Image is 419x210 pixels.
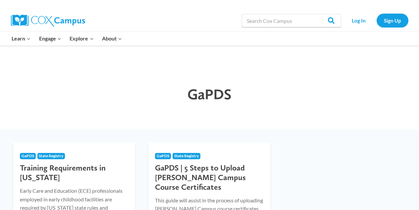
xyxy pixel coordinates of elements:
[70,34,93,43] span: Explore
[22,153,34,158] span: GaPDS
[39,153,63,158] span: State Registry
[155,163,264,192] h3: GaPDS | 5 Steps to Upload [PERSON_NAME] Campus Course Certificates
[344,14,373,27] a: Log In
[174,153,199,158] span: State Registry
[20,163,129,182] h3: Training Requirements in [US_STATE]
[12,34,30,43] span: Learn
[157,153,169,158] span: GaPDS
[344,14,408,27] nav: Secondary Navigation
[377,14,408,27] a: Sign Up
[242,14,341,27] input: Search Cox Campus
[11,15,85,27] img: Cox Campus
[8,32,126,45] nav: Primary Navigation
[102,34,122,43] span: About
[39,34,61,43] span: Engage
[187,85,232,103] span: GaPDS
